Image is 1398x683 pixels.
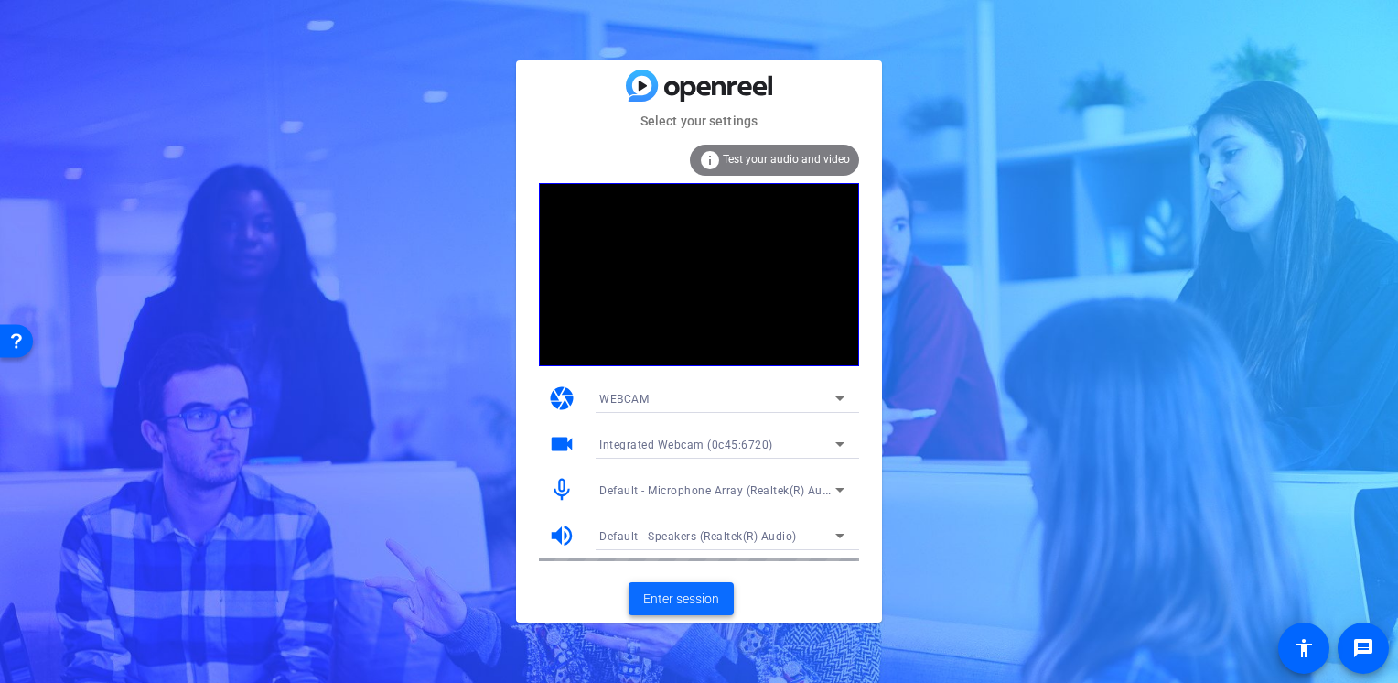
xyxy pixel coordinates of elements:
span: WEBCAM [599,393,649,406]
mat-card-subtitle: Select your settings [516,111,882,131]
span: Test your audio and video [723,153,850,166]
span: Integrated Webcam (0c45:6720) [599,439,773,451]
mat-icon: camera [548,385,575,412]
mat-icon: mic_none [548,476,575,504]
span: Enter session [643,590,719,609]
img: blue-gradient.svg [626,70,772,102]
mat-icon: accessibility [1293,637,1315,659]
mat-icon: message [1352,637,1374,659]
mat-icon: volume_up [548,522,575,549]
mat-icon: info [699,149,721,171]
button: Enter session [629,582,734,615]
span: Default - Speakers (Realtek(R) Audio) [599,530,797,543]
span: Default - Microphone Array (Realtek(R) Audio) [599,482,844,497]
mat-icon: videocam [548,430,575,458]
